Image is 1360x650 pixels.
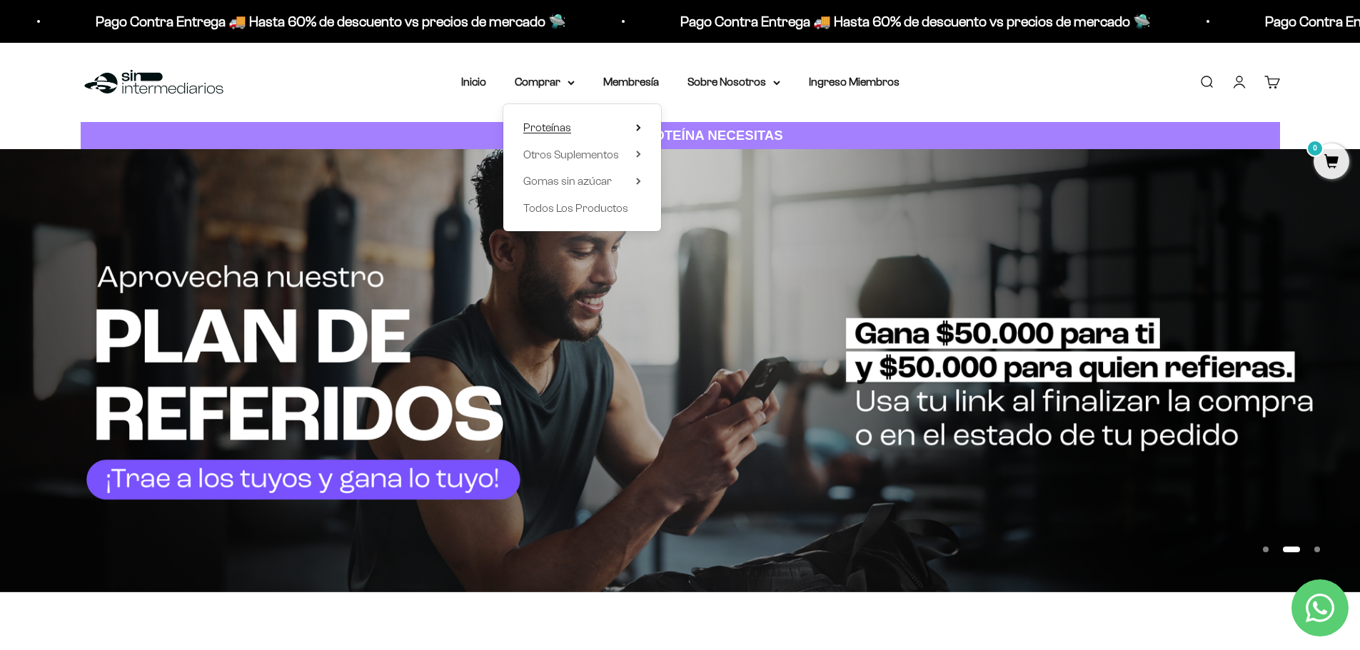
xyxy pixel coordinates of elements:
[523,175,612,187] span: Gomas sin azúcar
[523,172,641,191] summary: Gomas sin azúcar
[1306,140,1324,157] mark: 0
[523,202,628,214] span: Todos Los Productos
[81,122,1280,150] a: CUANTA PROTEÍNA NECESITAS
[1314,155,1349,171] a: 0
[647,10,1117,33] p: Pago Contra Entrega 🚚 Hasta 60% de descuento vs precios de mercado 🛸
[687,73,780,91] summary: Sobre Nosotros
[809,76,900,88] a: Ingreso Miembros
[515,73,575,91] summary: Comprar
[62,10,533,33] p: Pago Contra Entrega 🚚 Hasta 60% de descuento vs precios de mercado 🛸
[523,118,641,137] summary: Proteínas
[461,76,486,88] a: Inicio
[523,121,571,133] span: Proteínas
[523,199,641,218] a: Todos Los Productos
[523,148,619,161] span: Otros Suplementos
[523,146,641,164] summary: Otros Suplementos
[603,76,659,88] a: Membresía
[577,128,783,143] strong: CUANTA PROTEÍNA NECESITAS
